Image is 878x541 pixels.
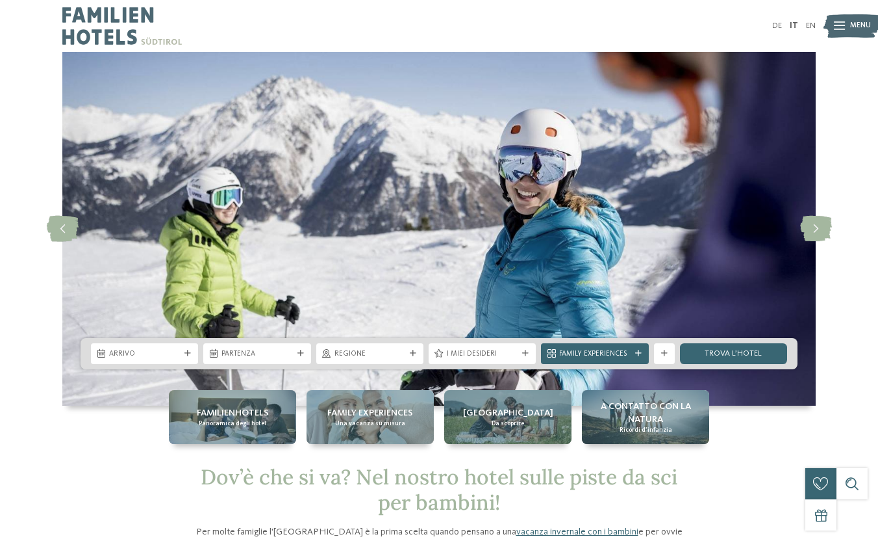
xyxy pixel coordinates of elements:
[201,464,677,515] span: Dov’è che si va? Nel nostro hotel sulle piste da sci per bambini!
[307,390,434,444] a: Hotel sulle piste da sci per bambini: divertimento senza confini Family experiences Una vacanza s...
[790,21,798,30] a: IT
[334,349,405,360] span: Regione
[62,52,816,406] img: Hotel sulle piste da sci per bambini: divertimento senza confini
[492,419,524,428] span: Da scoprire
[772,21,782,30] a: DE
[447,349,518,360] span: I miei desideri
[806,21,816,30] a: EN
[680,343,787,364] a: trova l’hotel
[587,400,704,426] span: A contatto con la natura
[516,527,638,536] a: vacanza invernale con i bambini
[463,406,553,419] span: [GEOGRAPHIC_DATA]
[109,349,180,360] span: Arrivo
[221,349,292,360] span: Partenza
[620,426,672,434] span: Ricordi d’infanzia
[199,419,266,428] span: Panoramica degli hotel
[197,406,269,419] span: Familienhotels
[169,390,296,444] a: Hotel sulle piste da sci per bambini: divertimento senza confini Familienhotels Panoramica degli ...
[559,349,630,360] span: Family Experiences
[327,406,413,419] span: Family experiences
[582,390,709,444] a: Hotel sulle piste da sci per bambini: divertimento senza confini A contatto con la natura Ricordi...
[850,21,871,31] span: Menu
[444,390,571,444] a: Hotel sulle piste da sci per bambini: divertimento senza confini [GEOGRAPHIC_DATA] Da scoprire
[335,419,405,428] span: Una vacanza su misura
